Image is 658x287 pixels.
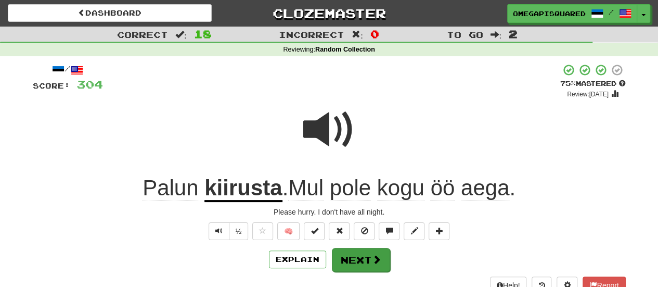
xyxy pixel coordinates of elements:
span: pole [330,176,371,201]
span: + [304,64,322,95]
span: Score: [33,81,70,90]
u: kiirusta [204,176,282,202]
a: OmegaPiSquared / [507,4,637,23]
span: 75 % [560,79,576,88]
span: 24 [322,66,359,92]
button: ½ [229,222,249,240]
div: Mastered [560,79,626,89]
span: öö [430,176,455,201]
span: Palun [143,176,198,201]
span: Correct [117,29,168,40]
span: 304 [76,78,103,91]
small: Review: [DATE] [567,91,609,98]
a: Clozemaster [227,4,431,22]
button: Reset to 0% Mastered (alt+r) [329,222,350,240]
span: kogu [377,176,424,201]
button: 🧠 [277,222,300,240]
span: : [175,30,187,39]
span: To go [446,29,483,40]
span: : [352,30,363,39]
strong: Random Collection [315,46,375,53]
button: Favorite sentence (alt+f) [252,222,273,240]
div: Please hurry. I don't have all night. [33,207,626,217]
span: 18 [194,28,212,40]
button: Add to collection (alt+a) [429,222,449,240]
button: Set this sentence to 100% Mastered (alt+m) [304,222,325,240]
span: : [490,30,501,39]
button: Discuss sentence (alt+u) [379,222,399,240]
div: Text-to-speech controls [207,222,249,240]
span: Mul [288,176,324,201]
button: Play sentence audio (ctl+space) [209,222,229,240]
div: / [33,64,103,77]
span: 0 [370,28,379,40]
button: Next [332,248,390,272]
span: aega [461,176,509,201]
span: Incorrect [279,29,344,40]
button: Edit sentence (alt+d) [404,222,424,240]
span: / [609,8,614,16]
span: 2 [509,28,518,40]
button: Explain [269,251,326,268]
span: OmegaPiSquared [513,9,586,18]
button: Ignore sentence (alt+i) [354,222,375,240]
a: Dashboard [8,4,212,22]
span: . . [282,176,515,201]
